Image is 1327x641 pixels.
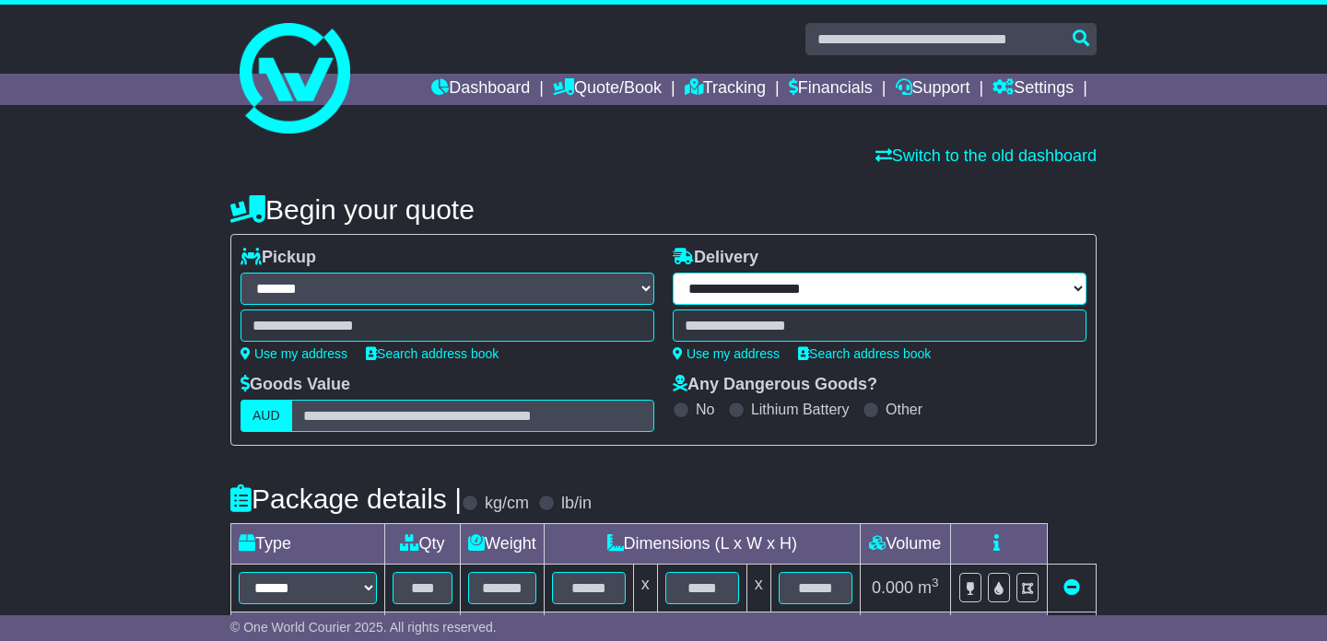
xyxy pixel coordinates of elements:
a: Remove this item [1063,578,1080,597]
td: Type [231,524,385,565]
td: x [746,565,770,612]
a: Tracking [685,74,766,105]
a: Search address book [366,346,499,361]
td: Weight [461,524,545,565]
label: Pickup [241,248,316,268]
label: No [696,401,714,418]
a: Use my address [673,346,780,361]
a: Quote/Book [553,74,662,105]
td: Volume [860,524,950,565]
label: Other [886,401,922,418]
span: 0.000 [872,578,913,597]
td: Qty [385,524,461,565]
h4: Begin your quote [230,194,1097,225]
sup: 3 [932,576,939,589]
a: Dashboard [431,74,530,105]
label: kg/cm [485,494,529,514]
label: Any Dangerous Goods? [673,375,877,395]
span: © One World Courier 2025. All rights reserved. [230,620,497,635]
label: Goods Value [241,375,350,395]
label: AUD [241,400,292,432]
label: lb/in [561,494,592,514]
td: Dimensions (L x W x H) [544,524,860,565]
label: Lithium Battery [751,401,850,418]
a: Settings [992,74,1074,105]
td: x [633,565,657,612]
a: Use my address [241,346,347,361]
h4: Package details | [230,484,462,514]
a: Switch to the old dashboard [875,146,1097,165]
span: m [918,578,939,597]
a: Support [896,74,970,105]
label: Delivery [673,248,758,268]
a: Financials [789,74,873,105]
a: Search address book [798,346,931,361]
